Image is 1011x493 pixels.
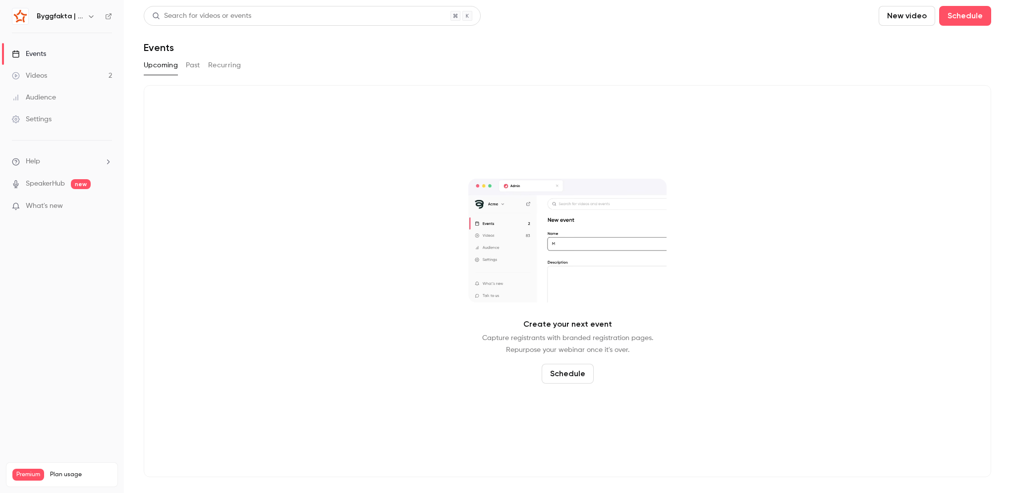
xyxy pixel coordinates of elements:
div: Audience [12,93,56,102]
button: Past [186,57,200,73]
button: Recurring [208,57,241,73]
div: Search for videos or events [152,11,251,21]
div: Settings [12,114,52,124]
span: Plan usage [50,471,112,479]
span: Help [26,156,40,167]
button: Schedule [939,6,991,26]
button: Upcoming [144,57,178,73]
span: Premium [12,469,44,481]
p: Capture registrants with branded registration pages. Repurpose your webinar once it's over. [482,332,653,356]
p: Create your next event [523,318,612,330]
button: Schedule [542,364,594,384]
img: Byggfakta | Powered by Hubexo [12,8,28,24]
h1: Events [144,42,174,53]
li: help-dropdown-opener [12,156,112,167]
span: new [71,179,91,189]
div: Events [12,49,46,59]
span: What's new [26,201,63,211]
button: New video [879,6,935,26]
h6: Byggfakta | Powered by Hubexo [37,11,83,21]
div: Videos [12,71,47,81]
a: SpeakerHub [26,179,65,189]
